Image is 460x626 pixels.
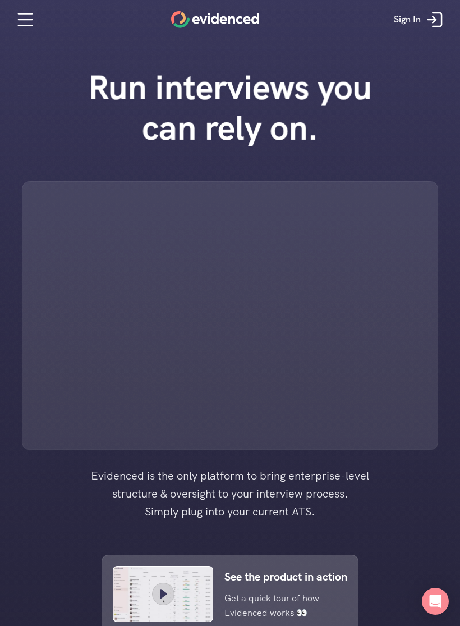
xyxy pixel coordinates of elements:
h1: Run interviews you can rely on. [70,67,390,148]
p: Get a quick tour of how Evidenced works 👀 [224,591,330,620]
a: Sign In [385,3,454,36]
a: Home [171,11,259,28]
h4: Evidenced is the only platform to bring enterprise-level structure & oversight to your interview ... [73,467,387,521]
p: See the product in action [224,568,347,586]
div: Open Intercom Messenger [422,588,449,615]
p: Sign In [394,12,421,27]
